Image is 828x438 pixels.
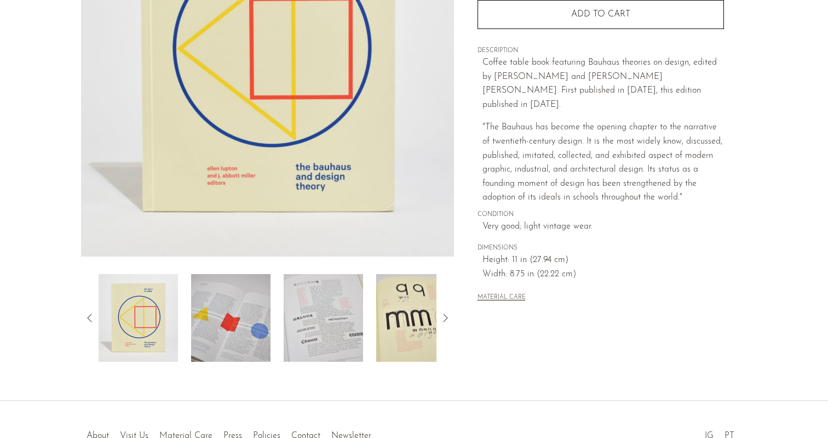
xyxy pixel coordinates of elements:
[482,253,724,268] span: Height: 11 in (27.94 cm)
[478,294,526,302] button: MATERIAL CARE
[478,210,724,220] span: CONDITION
[482,121,724,205] p: "The Bauhaus has become the opening chapter to the narrative of twentieth-century design. It is t...
[191,274,271,362] img: The ABC's of Triangle, Square, Circle
[482,56,724,112] p: Coffee table book featuring Bauhaus theories on design, edited by [PERSON_NAME] and [PERSON_NAME]...
[482,268,724,282] span: Width: 8.75 in (22.22 cm)
[478,243,724,253] span: DIMENSIONS
[482,220,724,234] span: Very good; light vintage wear.
[478,46,724,56] span: DESCRIPTION
[571,10,630,19] span: Add to cart
[284,274,363,362] img: The ABC's of Triangle, Square, Circle
[376,274,456,362] img: The ABC's of Triangle, Square, Circle
[99,274,178,362] img: The ABC's of Triangle, Square, Circle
